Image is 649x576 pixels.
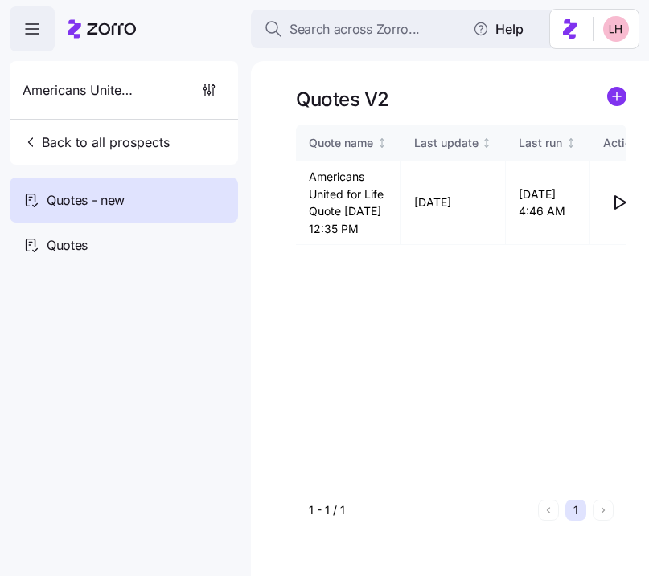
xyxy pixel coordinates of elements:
[481,137,492,149] div: Not sorted
[296,161,401,245] td: Americans United for Life Quote [DATE] 12:35 PM
[47,190,125,210] span: Quotes - new
[296,125,401,161] th: Quote nameNot sorted
[401,161,507,245] td: [DATE]
[460,13,536,45] button: Help
[565,137,577,149] div: Not sorted
[309,502,532,518] div: 1 - 1 / 1
[16,126,176,158] button: Back to all prospects
[10,223,238,268] a: Quotes
[607,87,626,112] a: add icon
[473,19,524,39] span: Help
[506,125,590,161] th: Last runNot sorted
[607,87,626,106] svg: add icon
[603,16,629,42] img: 8ac9784bd0c5ae1e7e1202a2aac67deb
[538,500,559,521] button: Previous page
[47,235,88,255] span: Quotes
[376,137,388,149] div: Not sorted
[251,10,573,48] button: Search across Zorro...
[290,19,420,39] span: Search across Zorro...
[23,133,170,152] span: Back to all prospects
[10,178,238,223] a: Quotes - new
[593,500,614,521] button: Next page
[506,161,590,245] td: [DATE] 4:46 AM
[401,125,507,161] th: Last updateNot sorted
[309,134,373,152] div: Quote name
[414,134,479,152] div: Last update
[296,87,389,112] h1: Quotes V2
[519,134,562,152] div: Last run
[23,80,138,100] span: Americans United for Life
[565,500,586,521] button: 1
